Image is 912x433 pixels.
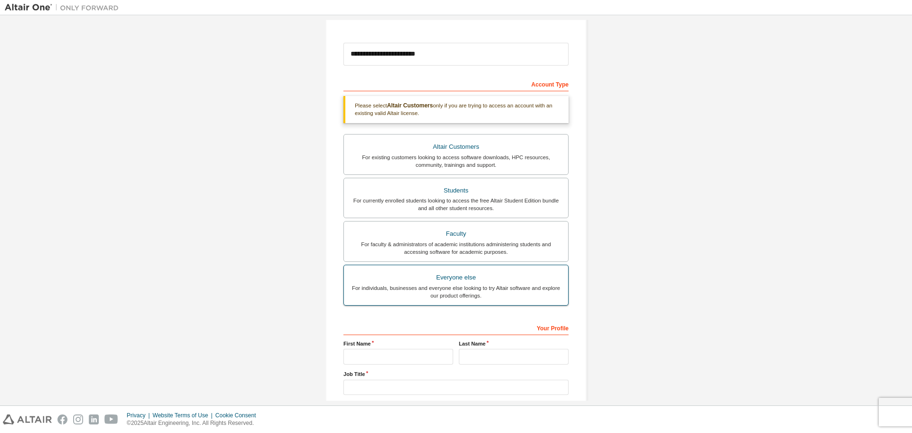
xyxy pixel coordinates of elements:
div: Altair Customers [350,140,562,154]
img: youtube.svg [104,414,118,424]
img: Altair One [5,3,123,12]
p: © 2025 Altair Engineering, Inc. All Rights Reserved. [127,419,262,427]
label: Job Title [343,370,569,378]
div: For currently enrolled students looking to access the free Altair Student Edition bundle and all ... [350,197,562,212]
img: linkedin.svg [89,414,99,424]
div: For existing customers looking to access software downloads, HPC resources, community, trainings ... [350,154,562,169]
div: Students [350,184,562,197]
div: Account Type [343,76,569,91]
label: First Name [343,340,453,347]
img: instagram.svg [73,414,83,424]
label: Last Name [459,340,569,347]
b: Altair Customers [387,102,433,109]
div: Everyone else [350,271,562,284]
div: Privacy [127,412,152,419]
div: Website Terms of Use [152,412,215,419]
img: facebook.svg [57,414,67,424]
div: For individuals, businesses and everyone else looking to try Altair software and explore our prod... [350,284,562,299]
div: Cookie Consent [215,412,261,419]
div: For faculty & administrators of academic institutions administering students and accessing softwa... [350,241,562,256]
div: Your Profile [343,320,569,335]
div: Please select only if you are trying to access an account with an existing valid Altair license. [343,96,569,123]
img: altair_logo.svg [3,414,52,424]
div: Faculty [350,227,562,241]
